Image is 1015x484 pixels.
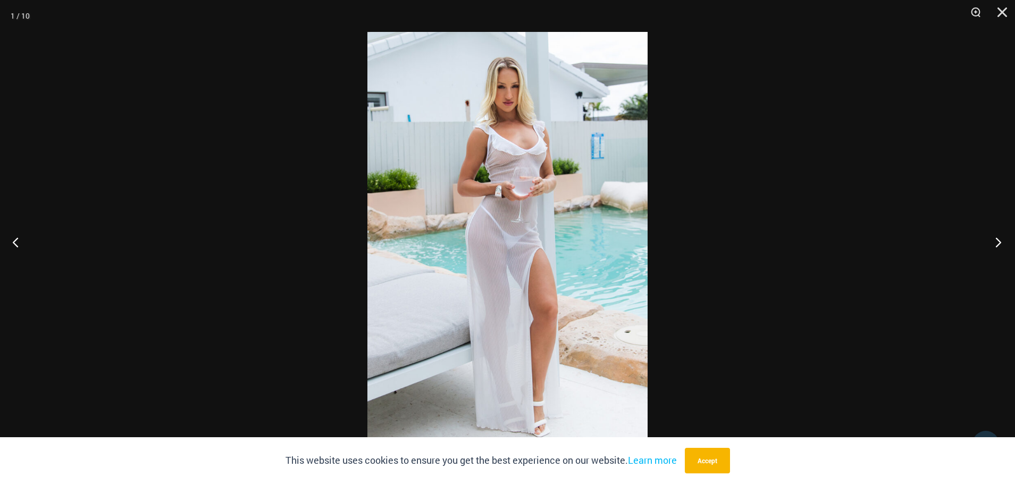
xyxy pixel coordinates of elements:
[367,32,648,452] img: Sometimes White 587 Dress 08
[975,215,1015,269] button: Next
[11,8,30,24] div: 1 / 10
[628,454,677,466] a: Learn more
[286,453,677,469] p: This website uses cookies to ensure you get the best experience on our website.
[685,448,730,473] button: Accept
